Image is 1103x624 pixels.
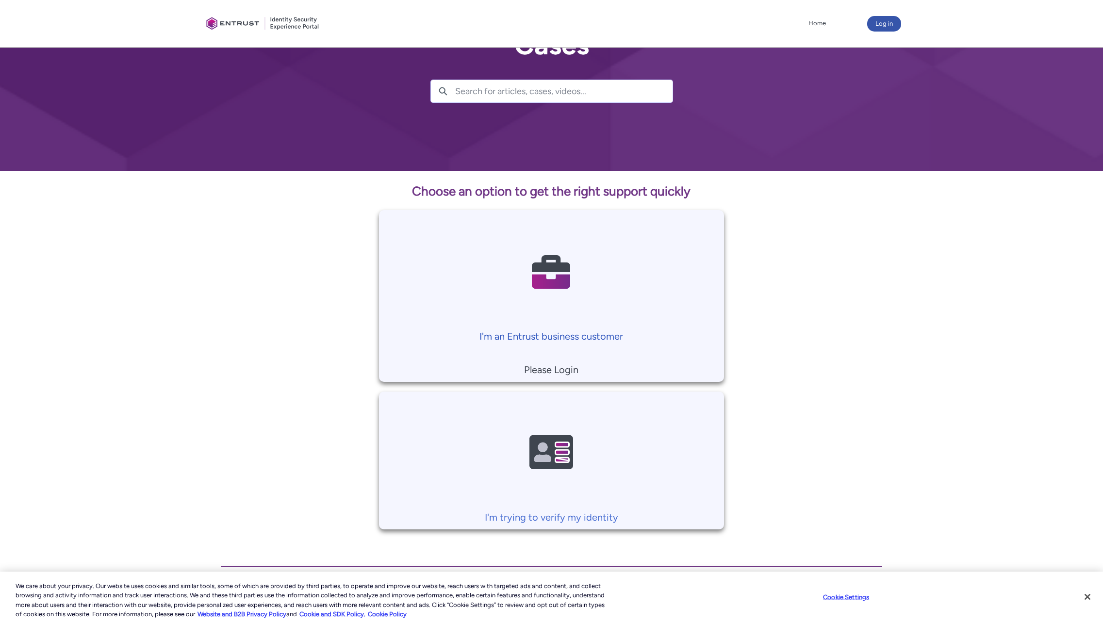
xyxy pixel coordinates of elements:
[505,220,597,324] img: Contact Support
[198,610,286,618] a: More information about our cookie policy., opens in a new tab
[379,210,724,344] a: I'm an Entrust business customer
[431,80,455,102] button: Search
[867,16,901,32] button: Log in
[505,401,597,505] img: Contact Support
[1077,586,1098,608] button: Close
[384,510,719,525] p: I'm trying to verify my identity
[384,329,719,344] p: I'm an Entrust business customer
[455,80,673,102] input: Search for articles, cases, videos...
[299,610,365,618] a: Cookie and SDK Policy.
[368,610,407,618] a: Cookie Policy
[16,581,607,619] div: We care about your privacy. Our website uses cookies and similar tools, some of which are provide...
[188,182,915,201] p: Choose an option to get the right support quickly
[430,30,673,60] h2: Cases
[806,16,828,31] a: Home
[816,588,876,607] button: Cookie Settings
[379,392,724,525] a: I'm trying to verify my identity
[384,362,719,377] p: Please Login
